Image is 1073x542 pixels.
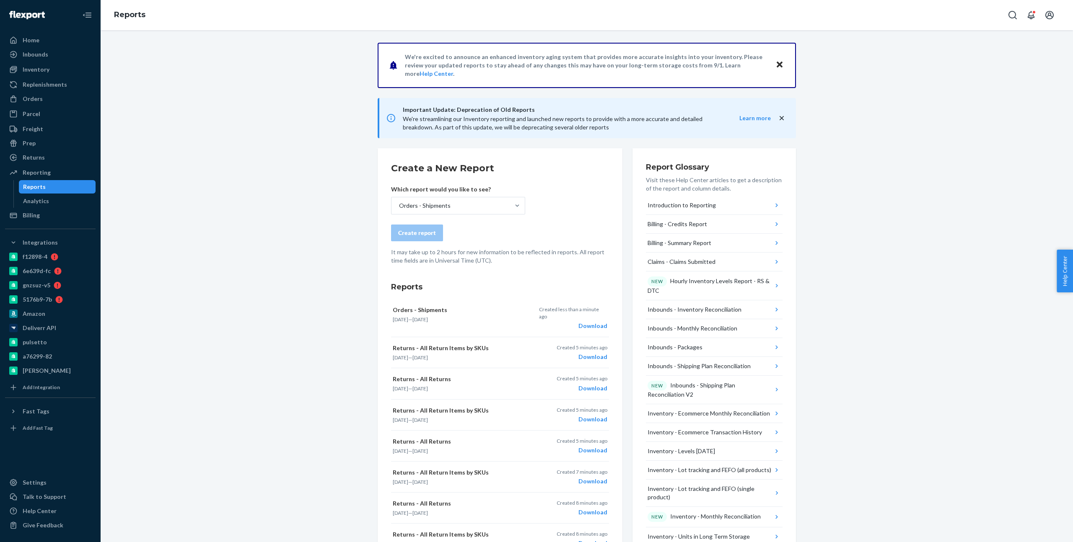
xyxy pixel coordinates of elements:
p: NEW [651,382,663,389]
time: [DATE] [412,479,428,485]
div: Inventory - Lot tracking and FEFO (all products) [648,466,771,474]
div: Talk to Support [23,493,66,501]
p: — [393,478,534,485]
time: [DATE] [393,448,408,454]
a: Reporting [5,166,96,179]
div: Prep [23,139,36,147]
button: Inventory - Lot tracking and FEFO (all products) [646,461,783,480]
p: Visit these Help Center articles to get a description of the report and column details. [646,176,783,193]
button: NEWInbounds - Shipping Plan Reconciliation V2 [646,376,783,405]
div: Inventory - Ecommerce Transaction History [648,428,762,436]
button: Inbounds - Shipping Plan Reconciliation [646,357,783,376]
div: Fast Tags [23,407,49,416]
button: Open notifications [1023,7,1039,23]
a: Freight [5,122,96,136]
button: Returns - All Return Items by SKUs[DATE]—[DATE]Created 5 minutes agoDownload [391,400,609,431]
div: Replenishments [23,80,67,89]
div: [PERSON_NAME] [23,366,71,375]
p: Created less than a minute ago [539,306,607,320]
time: [DATE] [393,316,408,323]
a: [PERSON_NAME] [5,364,96,377]
a: Reports [114,10,145,19]
button: NEWInventory - Monthly Reconciliation [646,507,783,527]
a: Analytics [19,194,96,208]
div: Download [557,384,607,392]
p: — [393,316,534,323]
p: — [393,385,534,392]
p: Returns - All Returns [393,499,534,508]
h3: Reports [391,281,609,292]
div: Inventory - Monthly Reconciliation [648,512,761,522]
div: Inventory - Lot tracking and FEFO (single product) [648,485,772,501]
div: Parcel [23,110,40,118]
p: — [393,447,534,454]
div: Inventory - Ecommerce Monthly Reconciliation [648,409,770,418]
p: Created 5 minutes ago [557,406,607,413]
a: Inventory [5,63,96,76]
div: pulsetto [23,338,47,346]
a: Help Center [420,70,453,77]
a: gnzsuz-v5 [5,279,96,292]
a: Add Fast Tag [5,421,96,435]
div: Billing [23,211,40,219]
div: Inbounds - Shipping Plan Reconciliation [648,362,751,370]
button: Integrations [5,236,96,249]
a: Prep [5,137,96,150]
div: Inbounds - Monthly Reconciliation [648,324,737,333]
div: 6e639d-fc [23,267,51,275]
p: Created 5 minutes ago [557,437,607,444]
button: Inventory - Ecommerce Monthly Reconciliation [646,404,783,423]
p: Returns - All Return Items by SKUs [393,530,534,539]
p: It may take up to 2 hours for new information to be reflected in reports. All report time fields ... [391,248,609,265]
button: Help Center [1057,250,1073,292]
button: Returns - All Returns[DATE]—[DATE]Created 8 minutes agoDownload [391,493,609,524]
button: Introduction to Reporting [646,196,783,215]
div: Freight [23,125,43,133]
button: close [778,114,786,123]
div: Orders [23,95,43,103]
time: [DATE] [393,354,408,361]
button: Returns - All Returns[DATE]—[DATE]Created 5 minutes agoDownload [391,368,609,399]
div: Orders - Shipments [399,201,451,210]
p: Created 7 minutes ago [557,468,607,475]
div: Hourly Inventory Levels Report - RS & DTC [648,276,773,295]
a: pulsetto [5,336,96,349]
div: gnzsuz-v5 [23,281,50,289]
time: [DATE] [393,479,408,485]
time: [DATE] [412,385,428,392]
button: Close Navigation [79,7,96,23]
a: Deliverr API [5,321,96,335]
div: 5176b9-7b [23,295,52,304]
div: Introduction to Reporting [648,201,716,209]
a: Talk to Support [5,490,96,503]
p: — [393,416,534,423]
div: Billing - Credits Report [648,220,707,228]
time: [DATE] [393,417,408,423]
div: Inventory [23,65,49,74]
button: Close [774,59,785,71]
p: NEW [651,278,663,285]
button: Returns - All Return Items by SKUs[DATE]—[DATE]Created 7 minutes agoDownload [391,462,609,493]
button: Inventory - Ecommerce Transaction History [646,423,783,442]
button: Give Feedback [5,519,96,532]
a: 5176b9-7b [5,293,96,306]
button: Inventory - Levels [DATE] [646,442,783,461]
div: Download [557,446,607,454]
button: Returns - All Return Items by SKUs[DATE]—[DATE]Created 5 minutes agoDownload [391,337,609,368]
button: Learn more [723,114,771,122]
button: Open account menu [1041,7,1058,23]
h3: Report Glossary [646,162,783,173]
a: Billing [5,209,96,222]
ol: breadcrumbs [107,3,152,27]
time: [DATE] [412,316,428,323]
div: Help Center [23,507,57,515]
div: a76299-82 [23,352,52,361]
button: Claims - Claims Submitted [646,253,783,271]
div: Inbounds - Packages [648,343,702,351]
div: Add Fast Tag [23,424,53,431]
p: Which report would you like to see? [391,185,525,194]
button: NEWHourly Inventory Levels Report - RS & DTC [646,271,783,300]
div: Deliverr API [23,324,56,332]
button: Inbounds - Packages [646,338,783,357]
a: Orders [5,92,96,106]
